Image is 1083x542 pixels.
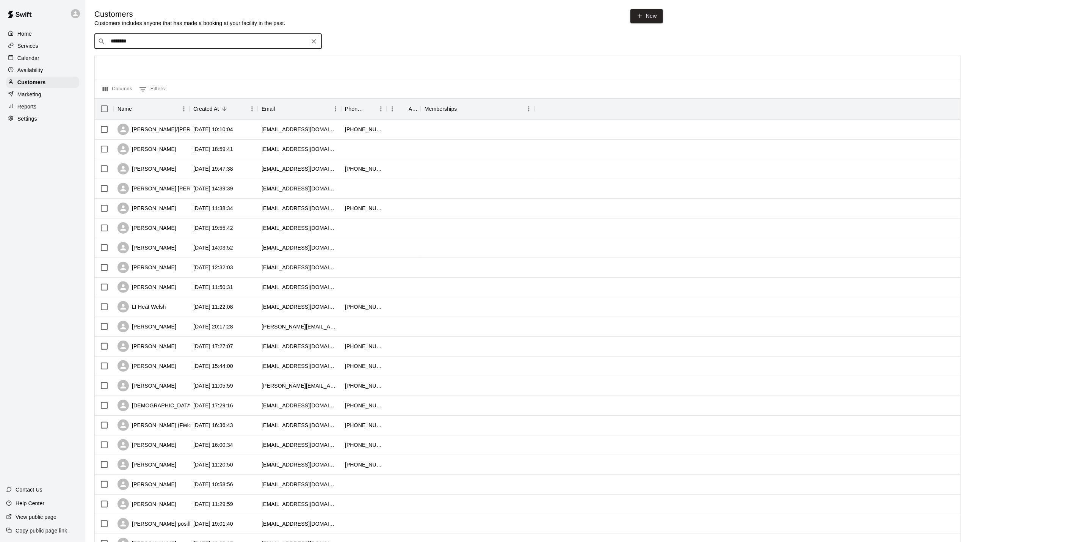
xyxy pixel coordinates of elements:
div: 2025-09-04 20:17:28 [193,323,233,330]
div: pgiuliano114@gmail.com [262,520,337,528]
div: [PERSON_NAME] [118,262,176,273]
div: [PERSON_NAME] posillicl [118,518,196,529]
div: [PERSON_NAME] [118,143,176,155]
div: harrypackman16@gmail.com [262,145,337,153]
div: james.carlo2027@gmail.com [262,323,337,330]
button: Menu [523,103,534,115]
div: Search customers by name or email [94,34,322,49]
button: Menu [330,103,341,115]
div: +16312356047 [345,402,383,409]
div: jamrok55@gmail.com [262,500,337,508]
div: josephdecelemente@gmail.com [262,342,337,350]
div: [PERSON_NAME] [118,498,176,510]
div: LI Heat Welsh [118,301,166,313]
div: +16314567045 [345,441,383,449]
a: Services [6,40,79,52]
div: 2025-09-02 11:20:50 [193,461,233,468]
div: ketzlick8@gmail.com [262,441,337,449]
div: [PERSON_NAME] [118,459,176,470]
div: stefaniewelsh9@gmail.com [262,303,337,311]
div: Age [387,98,421,119]
div: longislandallstarz@gmail.com [262,421,337,429]
button: Sort [132,104,143,114]
a: Home [6,28,79,39]
a: Calendar [6,52,79,64]
div: Created At [190,98,258,119]
div: ritadomato26@gmail.com [262,362,337,370]
button: Sort [219,104,230,114]
div: [PERSON_NAME] [118,222,176,234]
p: Marketing [17,91,41,98]
div: 2025-09-09 18:59:41 [193,145,233,153]
div: 2025-09-03 15:44:00 [193,362,233,370]
p: Settings [17,115,37,123]
button: Sort [457,104,468,114]
div: [PERSON_NAME] [118,341,176,352]
div: 2025-09-02 17:29:16 [193,402,233,409]
a: Reports [6,101,79,112]
div: leslieme@gmail.com [262,264,337,271]
h5: Customers [94,9,285,19]
p: View public page [16,513,56,521]
div: 2025-09-02 16:36:43 [193,421,233,429]
button: Menu [387,103,398,115]
div: 2025-09-08 14:39:39 [193,185,233,192]
div: [DEMOGRAPHIC_DATA][PERSON_NAME] [118,400,237,411]
p: Customers includes anyone that has made a booking at your facility in the past. [94,19,285,27]
p: Contact Us [16,486,42,493]
a: Availability [6,64,79,76]
div: [PERSON_NAME]/[PERSON_NAME] [118,124,222,135]
button: Sort [365,104,375,114]
div: 2025-09-04 17:27:07 [193,342,233,350]
button: Menu [178,103,190,115]
div: 2025-09-01 10:58:56 [193,481,233,488]
p: Customers [17,79,45,86]
p: Reports [17,103,36,110]
div: bobbybones60@verizon.net [262,204,337,212]
div: +15168171211 [345,342,383,350]
div: +15162723398 [345,165,383,173]
div: Customers [6,77,79,88]
div: rimlercarol@gmail.com [262,185,337,192]
div: [PERSON_NAME] [118,281,176,293]
button: Sort [398,104,409,114]
a: Settings [6,113,79,124]
div: 2025-09-07 19:55:42 [193,224,233,232]
a: New [630,9,663,23]
div: toichazd@gmail.com [262,165,337,173]
div: Email [262,98,275,119]
div: +16319548515 [345,461,383,468]
a: Marketing [6,89,79,100]
div: 2025-08-29 19:01:40 [193,520,233,528]
div: +15166558230 [345,204,383,212]
button: Show filters [137,83,167,95]
div: [PERSON_NAME] [PERSON_NAME] [118,183,222,194]
p: Calendar [17,54,39,62]
div: +15165517462 [345,303,383,311]
div: Age [409,98,417,119]
div: Email [258,98,341,119]
div: mbuderman2002@yahoo.com [262,126,337,133]
div: 2025-09-05 11:22:08 [193,303,233,311]
div: [PERSON_NAME] [118,163,176,174]
div: +16318854988 [345,126,383,133]
div: Name [118,98,132,119]
p: Home [17,30,32,38]
div: gobbi2016@gmail.com [262,402,337,409]
div: leonard.poveromo@gmail.com [262,382,337,390]
div: 2025-08-31 11:29:59 [193,500,233,508]
div: sj_alfano@icloud.com [262,283,337,291]
button: Sort [275,104,286,114]
p: Services [17,42,38,50]
div: Memberships [425,98,457,119]
div: Phone Number [345,98,365,119]
div: 2025-09-08 11:38:34 [193,204,233,212]
div: [PERSON_NAME] [118,203,176,214]
button: Menu [375,103,387,115]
